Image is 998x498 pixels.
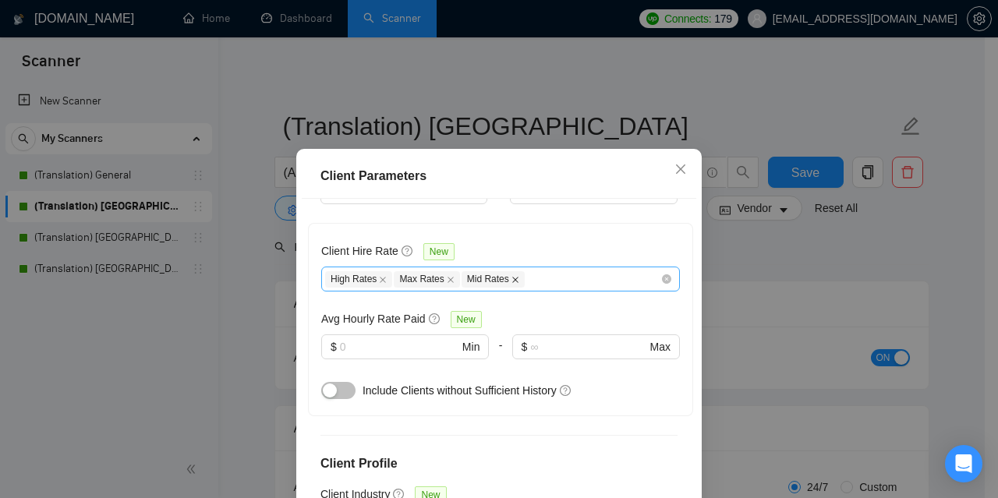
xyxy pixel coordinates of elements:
[363,384,557,397] span: Include Clients without Sufficient History
[560,384,572,397] span: question-circle
[447,276,455,284] span: close
[662,274,671,284] span: close-circle
[522,338,528,355] span: $
[650,338,671,355] span: Max
[423,243,455,260] span: New
[429,313,441,325] span: question-circle
[511,276,519,284] span: close
[321,242,398,260] h5: Client Hire Rate
[462,271,525,288] span: Mid Rates
[402,245,414,257] span: question-circle
[379,276,387,284] span: close
[462,338,480,355] span: Min
[320,454,678,473] h4: Client Profile
[451,311,482,328] span: New
[340,338,459,355] input: 0
[325,271,392,288] span: High Rates
[660,149,702,191] button: Close
[320,167,678,185] div: Client Parameters
[674,163,687,175] span: close
[331,338,337,355] span: $
[489,334,511,378] div: -
[530,338,646,355] input: ∞
[321,310,426,327] h5: Avg Hourly Rate Paid
[394,271,459,288] span: Max Rates
[945,445,982,482] div: Open Intercom Messenger
[487,179,510,223] div: -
